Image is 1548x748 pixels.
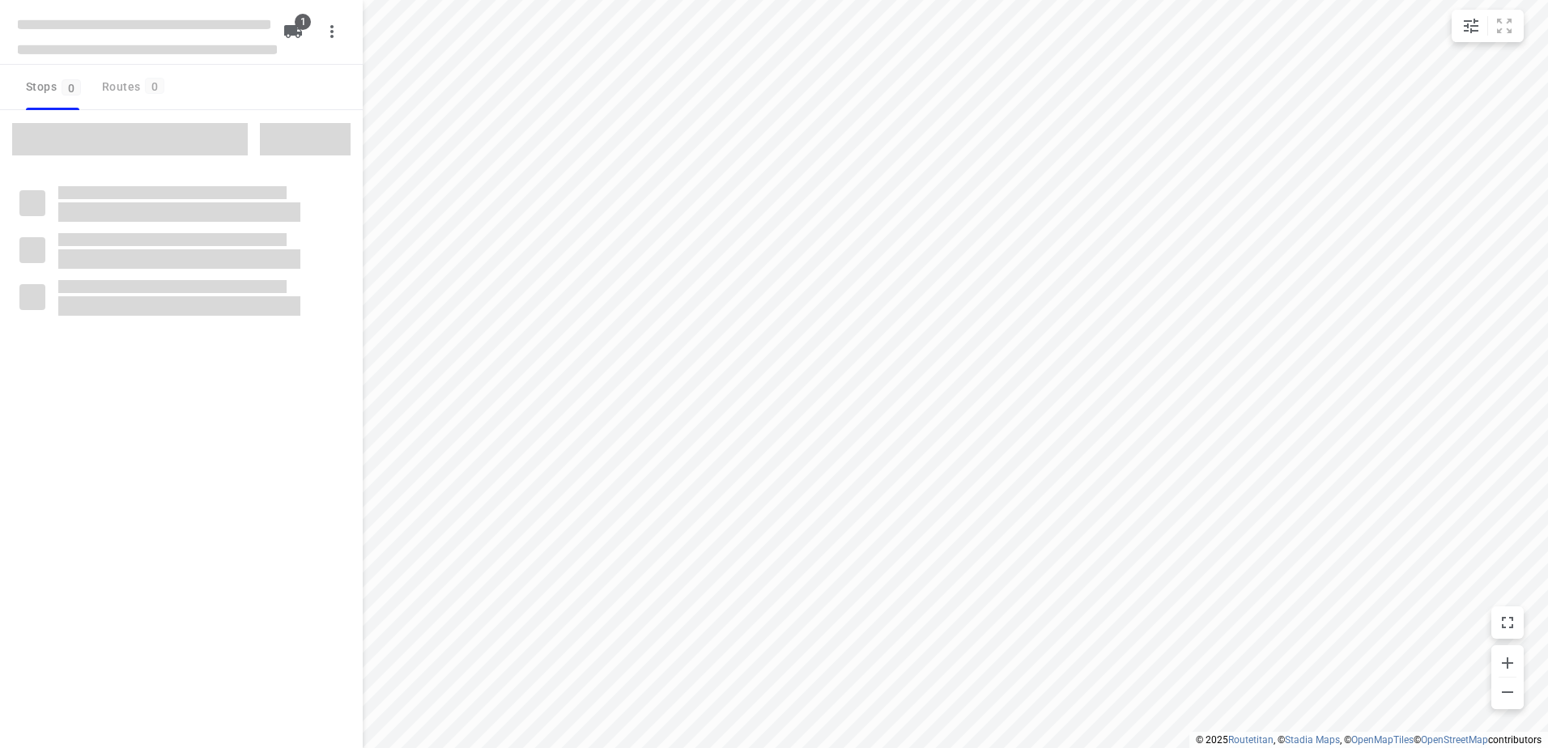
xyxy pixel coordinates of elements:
[1421,734,1488,746] a: OpenStreetMap
[1228,734,1274,746] a: Routetitan
[1196,734,1542,746] li: © 2025 , © , © © contributors
[1285,734,1340,746] a: Stadia Maps
[1452,10,1524,42] div: small contained button group
[1351,734,1414,746] a: OpenMapTiles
